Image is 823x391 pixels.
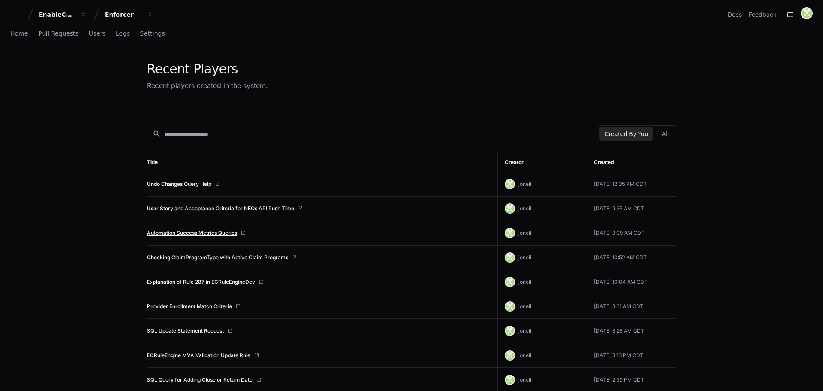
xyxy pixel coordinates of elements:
td: [DATE] 8:31 AM CDT [587,294,676,319]
img: 181785292 [505,301,515,312]
img: 181785292 [505,326,515,336]
a: Undo Changes Query Help [147,181,211,188]
div: Recent Players [147,61,268,77]
img: 181785292 [505,350,515,361]
img: 181785292 [505,277,515,287]
td: [DATE] 8:09 AM CDT [587,221,676,246]
a: Checking ClaimProgramType with Active Claim Programs [147,254,288,261]
a: SQL Query for Adding Close or Return Date [147,376,253,383]
div: EnableComp [39,10,76,19]
th: Title [147,153,497,172]
a: SQL Update Statement Request [147,327,224,334]
img: 181785292 [505,179,515,189]
td: [DATE] 9:35 AM CDT [587,197,676,221]
span: joneil [518,205,531,212]
span: joneil [518,254,531,261]
span: joneil [518,181,531,187]
a: Home [10,24,28,44]
span: joneil [518,279,531,285]
a: Docs [728,10,742,19]
span: joneil [518,303,531,309]
div: Recent players created in the system. [147,80,268,91]
a: Explanation of Rule 287 in ECRuleEngineDev [147,279,255,285]
img: 181785292 [505,252,515,263]
th: Created [587,153,676,172]
a: Settings [140,24,165,44]
button: Created By You [599,127,653,141]
span: Home [10,31,28,36]
mat-icon: search [152,130,161,138]
td: [DATE] 10:52 AM CDT [587,246,676,270]
button: EnableComp [35,7,90,22]
span: Pull Requests [38,31,78,36]
span: Users [89,31,106,36]
span: joneil [518,230,531,236]
td: [DATE] 10:04 AM CDT [587,270,676,294]
button: Feedback [749,10,777,19]
span: Logs [116,31,130,36]
img: 181785292 [505,203,515,214]
td: [DATE] 8:28 AM CDT [587,319,676,343]
button: All [657,127,674,141]
span: joneil [518,352,531,358]
img: 181785292 [505,228,515,238]
span: Settings [140,31,165,36]
td: [DATE] 3:13 PM CDT [587,343,676,368]
button: Enforcer [101,7,156,22]
a: Users [89,24,106,44]
a: Logs [116,24,130,44]
span: joneil [518,327,531,334]
div: Enforcer [105,10,142,19]
span: joneil [518,376,531,383]
td: [DATE] 12:05 PM CDT [587,172,676,197]
a: ECRuleEngine MVA Validation Update Rule [147,352,250,359]
img: 181785292 [505,375,515,385]
a: Pull Requests [38,24,78,44]
th: Creator [497,153,587,172]
a: Provider Enrollment Match Criteria [147,303,232,310]
img: 181785292 [801,7,813,19]
a: Automation Success Metrics Queries [147,230,237,236]
a: User Story and Acceptance Criteria for NEOs API Push Time [147,205,294,212]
